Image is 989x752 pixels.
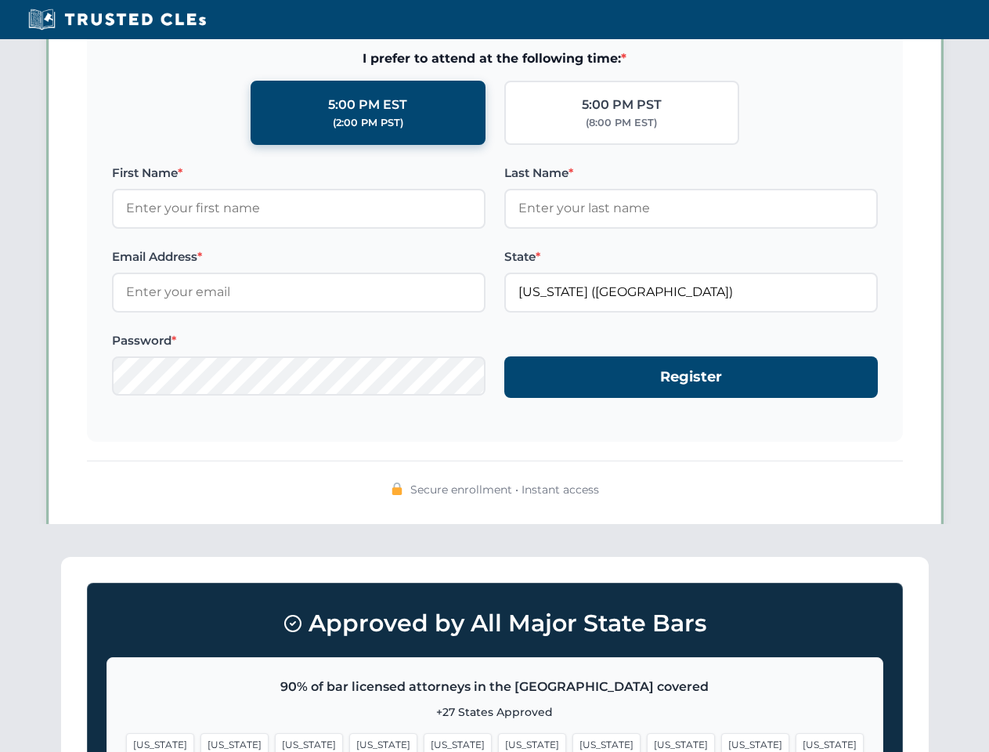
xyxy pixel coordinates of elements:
[504,273,878,312] input: Florida (FL)
[112,273,485,312] input: Enter your email
[112,248,485,266] label: Email Address
[504,189,878,228] input: Enter your last name
[333,115,403,131] div: (2:00 PM PST)
[586,115,657,131] div: (8:00 PM EST)
[126,703,864,721] p: +27 States Approved
[106,602,883,645] h3: Approved by All Major State Bars
[112,164,485,183] label: First Name
[410,481,599,498] span: Secure enrollment • Instant access
[126,677,864,697] p: 90% of bar licensed attorneys in the [GEOGRAPHIC_DATA] covered
[328,95,407,115] div: 5:00 PM EST
[391,483,403,495] img: 🔒
[112,49,878,69] span: I prefer to attend at the following time:
[112,331,485,350] label: Password
[504,248,878,266] label: State
[112,189,485,228] input: Enter your first name
[504,356,878,398] button: Register
[582,95,662,115] div: 5:00 PM PST
[23,8,211,31] img: Trusted CLEs
[504,164,878,183] label: Last Name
